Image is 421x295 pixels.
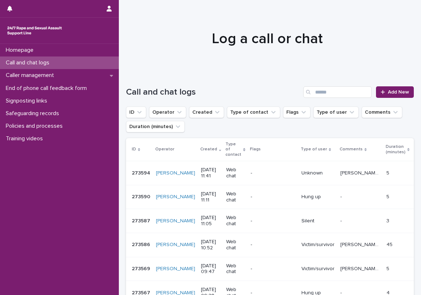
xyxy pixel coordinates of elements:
p: - [251,266,296,272]
p: 5 [386,192,391,200]
button: Created [189,106,224,118]
p: 273594 [132,169,152,176]
a: [PERSON_NAME] [156,266,195,272]
p: 45 [386,240,394,248]
p: [DATE] 11:41 [201,167,220,179]
p: - [340,192,343,200]
a: Add New [376,86,414,98]
p: - [251,194,296,200]
p: [DATE] 09:47 [201,263,220,275]
p: Silent [301,218,335,224]
h1: Call and chat logs [126,87,300,97]
p: - [251,242,296,248]
span: Add New [388,90,409,95]
p: Web chat [226,167,245,179]
p: 5 [386,264,391,272]
a: [PERSON_NAME] [156,170,195,176]
p: 273587 [132,217,152,224]
p: Duration (minutes) [386,143,406,156]
img: rhQMoQhaT3yELyF149Cw [6,23,63,38]
p: Signposting links [3,97,53,104]
p: 273590 [132,192,152,200]
tr: 273587273587 [PERSON_NAME] [DATE] 11:05Web chat-Silent-- 33 [126,209,421,233]
p: - [340,217,343,224]
button: Operator [149,106,186,118]
p: ID [132,145,136,153]
p: Susan, operator said the opening message and chat disconnected. [340,169,382,176]
tr: 273586273586 [PERSON_NAME] [DATE] 10:52Web chat-Victim/survivor[PERSON_NAME], mentioned experienc... [126,233,421,257]
p: Flags [250,145,261,153]
p: 5 [386,169,391,176]
p: Created [200,145,217,153]
p: Comments [340,145,363,153]
p: Type of contact [225,140,241,159]
p: Operator [155,145,174,153]
p: 273586 [132,240,152,248]
p: Homepage [3,47,39,54]
button: Type of user [313,106,359,118]
a: [PERSON_NAME] [156,194,195,200]
p: Victim/survivor [301,266,335,272]
button: Duration (minutes) [126,121,185,132]
p: Maisie, described experiencing sexual violence and operator gave emotional support. [340,264,382,272]
input: Search [303,86,372,98]
tr: 273590273590 [PERSON_NAME] [DATE] 11:11Web chat-Hung up-- 55 [126,185,421,209]
p: Justine, mentioned experiencing sexual violence and talked about the impacts, explored feelings a... [340,240,382,248]
h1: Log a call or chat [126,30,408,47]
p: Type of user [301,145,327,153]
p: End of phone call feedback form [3,85,93,92]
p: Web chat [226,239,245,251]
a: [PERSON_NAME] [156,218,195,224]
p: Policies and processes [3,123,68,130]
p: Training videos [3,135,49,142]
p: Caller management [3,72,60,79]
p: 3 [386,217,391,224]
tr: 273594273594 [PERSON_NAME] [DATE] 11:41Web chat-Unknown[PERSON_NAME], operator said the opening m... [126,161,421,185]
tr: 273569273569 [PERSON_NAME] [DATE] 09:47Web chat-Victim/survivor[PERSON_NAME], described experienc... [126,257,421,281]
button: ID [126,106,146,118]
p: [DATE] 11:11 [201,191,220,203]
p: Victim/survivor [301,242,335,248]
button: Type of contact [227,106,280,118]
p: Web chat [226,191,245,203]
a: [PERSON_NAME] [156,242,195,248]
p: Web chat [226,215,245,227]
p: Safeguarding records [3,110,65,117]
button: Comments [362,106,402,118]
p: [DATE] 10:52 [201,239,220,251]
p: 273569 [132,264,152,272]
p: Call and chat logs [3,59,55,66]
p: Web chat [226,263,245,275]
p: Unknown [301,170,335,176]
p: - [251,218,296,224]
p: [DATE] 11:05 [201,215,220,227]
p: Hung up [301,194,335,200]
button: Flags [283,106,310,118]
p: - [251,170,296,176]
